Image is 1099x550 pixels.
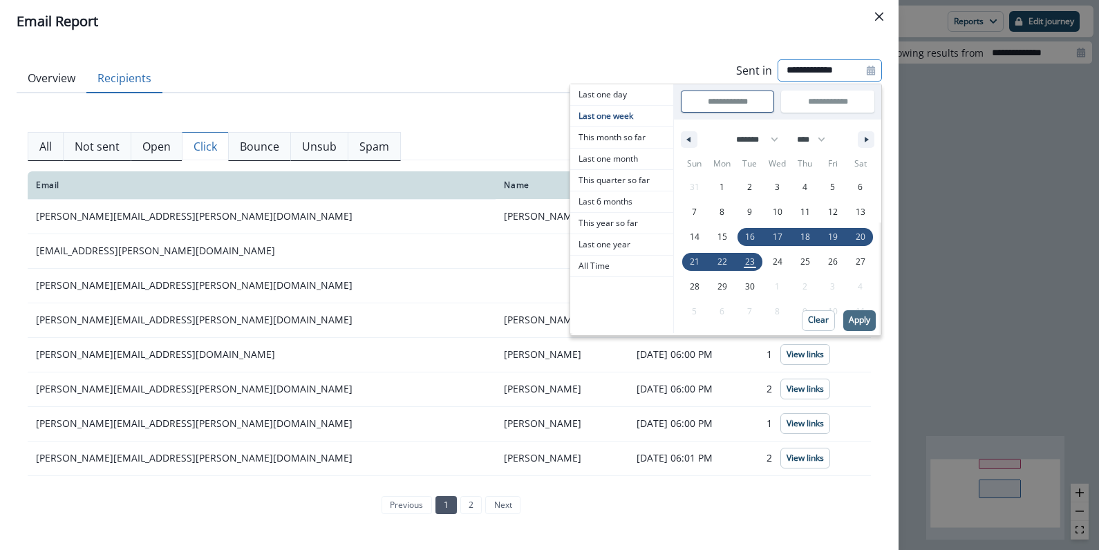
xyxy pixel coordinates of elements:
span: 20 [856,225,865,249]
span: 2 [747,175,752,200]
button: 7 [681,200,708,225]
button: 10 [764,200,791,225]
td: [PERSON_NAME][EMAIL_ADDRESS][PERSON_NAME][DOMAIN_NAME] [28,268,496,303]
td: [PERSON_NAME][EMAIL_ADDRESS][DOMAIN_NAME] [28,475,496,510]
p: Spam [359,138,389,155]
span: 14 [690,225,699,249]
div: Email [36,180,487,191]
button: Last one month [570,149,673,170]
button: 12 [819,200,847,225]
span: 30 [745,274,755,299]
button: 30 [736,274,764,299]
span: 26 [828,249,838,274]
span: Thu [791,153,819,175]
span: 28 [690,274,699,299]
span: 29 [717,274,727,299]
button: This month so far [570,127,673,149]
p: Open [142,138,171,155]
span: 23 [745,249,755,274]
button: 24 [764,249,791,274]
button: Last 6 months [570,191,673,213]
button: 4 [791,175,819,200]
p: Apply [849,315,870,325]
button: Recipients [86,64,162,93]
a: Next page [485,496,520,514]
button: 28 [681,274,708,299]
span: 22 [717,249,727,274]
span: Last one year [570,234,673,255]
p: View links [787,453,824,463]
button: 16 [736,225,764,249]
span: Last one week [570,106,673,126]
button: 18 [791,225,819,249]
span: Tue [736,153,764,175]
span: 7 [692,200,697,225]
p: Sent in [736,62,772,79]
td: [PERSON_NAME] [496,337,628,372]
span: 8 [720,200,724,225]
div: 2 [767,379,863,399]
button: Overview [17,64,86,93]
span: 13 [856,200,865,225]
div: Name [504,180,619,191]
p: View links [787,384,824,394]
td: [PERSON_NAME][EMAIL_ADDRESS][DOMAIN_NAME] [28,337,496,372]
div: 1 [767,413,863,434]
button: 15 [708,225,736,249]
span: 10 [773,200,782,225]
p: Bounce [240,138,279,155]
p: [DATE] 06:00 PM [637,417,750,430]
button: 20 [847,225,874,249]
p: Clear [808,315,829,325]
span: Last 6 months [570,191,673,212]
span: 11 [800,200,810,225]
p: Click [194,138,217,155]
button: 21 [681,249,708,274]
button: 23 [736,249,764,274]
button: 5 [819,175,847,200]
td: [PERSON_NAME][EMAIL_ADDRESS][PERSON_NAME][DOMAIN_NAME] [28,372,496,406]
button: View links [780,379,830,399]
button: 8 [708,200,736,225]
button: 13 [847,200,874,225]
span: 27 [856,249,865,274]
button: 22 [708,249,736,274]
td: [PERSON_NAME] [496,475,628,510]
span: Sun [681,153,708,175]
button: 9 [736,200,764,225]
td: [PERSON_NAME] [496,199,628,234]
button: Apply [843,310,876,331]
button: All Time [570,256,673,277]
button: 6 [847,175,874,200]
span: 16 [745,225,755,249]
button: View links [780,413,830,434]
p: Not sent [75,138,120,155]
button: This year so far [570,213,673,234]
button: 1 [708,175,736,200]
td: [EMAIL_ADDRESS][PERSON_NAME][DOMAIN_NAME] [28,234,496,268]
td: [PERSON_NAME] [496,303,628,337]
button: 17 [764,225,791,249]
span: Wed [764,153,791,175]
button: 29 [708,274,736,299]
span: 5 [830,175,835,200]
button: Clear [802,310,835,331]
a: Page 1 is your current page [435,496,457,514]
span: Mon [708,153,736,175]
button: This quarter so far [570,170,673,191]
span: 4 [802,175,807,200]
span: 12 [828,200,838,225]
span: This quarter so far [570,170,673,191]
button: Close [868,6,890,28]
span: 9 [747,200,752,225]
span: Last one day [570,84,673,105]
span: 3 [775,175,780,200]
span: 1 [720,175,724,200]
div: 1 [767,344,863,365]
td: [PERSON_NAME][EMAIL_ADDRESS][PERSON_NAME][DOMAIN_NAME] [28,303,496,337]
span: Fri [819,153,847,175]
button: 3 [764,175,791,200]
div: 2 [767,448,863,468]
